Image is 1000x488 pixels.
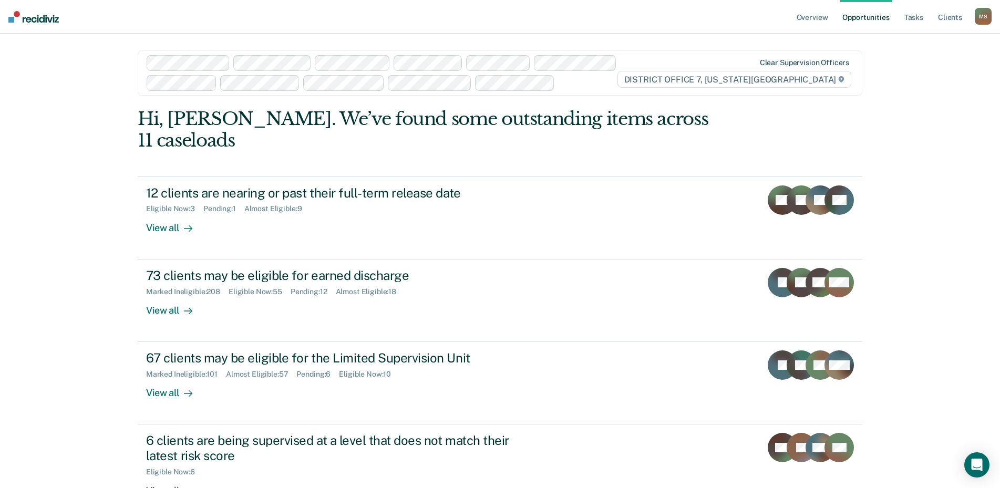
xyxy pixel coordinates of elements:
[138,259,862,342] a: 73 clients may be eligible for earned dischargeMarked Ineligible:208Eligible Now:55Pending:12Almo...
[146,468,203,476] div: Eligible Now : 6
[146,185,515,201] div: 12 clients are nearing or past their full-term release date
[8,11,59,23] img: Recidiviz
[339,370,399,379] div: Eligible Now : 10
[146,350,515,366] div: 67 clients may be eligible for the Limited Supervision Unit
[964,452,989,477] div: Open Intercom Messenger
[146,213,205,234] div: View all
[203,204,244,213] div: Pending : 1
[226,370,297,379] div: Almost Eligible : 57
[146,268,515,283] div: 73 clients may be eligible for earned discharge
[975,8,992,25] div: M S
[229,287,291,296] div: Eligible Now : 55
[146,433,515,463] div: 6 clients are being supervised at a level that does not match their latest risk score
[146,287,229,296] div: Marked Ineligible : 208
[336,287,405,296] div: Almost Eligible : 18
[617,71,851,88] span: DISTRICT OFFICE 7, [US_STATE][GEOGRAPHIC_DATA]
[138,176,862,259] a: 12 clients are nearing or past their full-term release dateEligible Now:3Pending:1Almost Eligible...
[146,370,226,379] div: Marked Ineligible : 101
[760,58,849,67] div: Clear supervision officers
[296,370,339,379] div: Pending : 6
[138,108,717,151] div: Hi, [PERSON_NAME]. We’ve found some outstanding items across 11 caseloads
[291,287,336,296] div: Pending : 12
[975,8,992,25] button: MS
[244,204,311,213] div: Almost Eligible : 9
[146,296,205,316] div: View all
[146,379,205,399] div: View all
[146,204,203,213] div: Eligible Now : 3
[138,342,862,424] a: 67 clients may be eligible for the Limited Supervision UnitMarked Ineligible:101Almost Eligible:5...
